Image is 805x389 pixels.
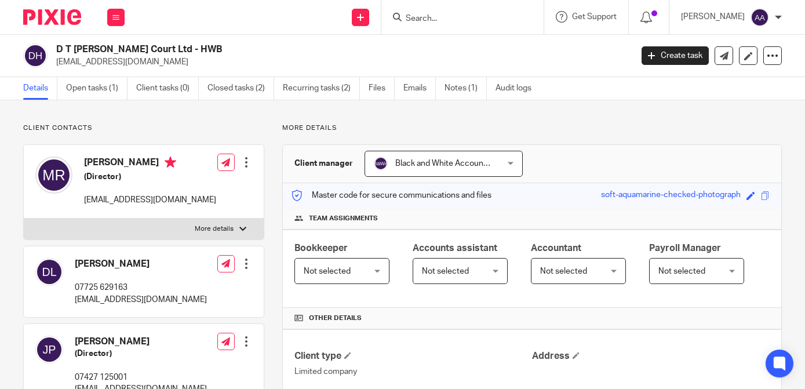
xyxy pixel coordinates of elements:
h4: Client type [294,350,532,362]
p: Limited company [294,366,532,377]
span: Payroll Manager [649,243,721,253]
a: Recurring tasks (2) [283,77,360,100]
p: 07427 125001 [75,372,207,383]
span: Team assignments [309,214,378,223]
span: Get Support [572,13,617,21]
a: Closed tasks (2) [207,77,274,100]
img: svg%3E [751,8,769,27]
h5: (Director) [84,171,216,183]
img: svg%3E [374,157,388,170]
h4: Address [532,350,770,362]
a: Emails [403,77,436,100]
span: Accountant [531,243,581,253]
img: svg%3E [23,43,48,68]
a: Client tasks (0) [136,77,199,100]
i: Primary [165,157,176,168]
h5: (Director) [75,348,207,359]
a: Create task [642,46,709,65]
p: More details [195,224,234,234]
a: Details [23,77,57,100]
p: Master code for secure communications and files [292,190,491,201]
p: [EMAIL_ADDRESS][DOMAIN_NAME] [84,194,216,206]
input: Search [405,14,509,24]
span: Not selected [304,267,351,275]
span: Not selected [540,267,587,275]
img: svg%3E [35,336,63,363]
img: svg%3E [35,258,63,286]
p: [PERSON_NAME] [681,11,745,23]
a: Files [369,77,395,100]
p: [EMAIL_ADDRESS][DOMAIN_NAME] [75,294,207,306]
a: Open tasks (1) [66,77,128,100]
img: svg%3E [35,157,72,194]
p: Client contacts [23,123,264,133]
span: Not selected [658,267,705,275]
span: Not selected [422,267,469,275]
a: Audit logs [496,77,540,100]
p: More details [282,123,782,133]
a: Notes (1) [445,77,487,100]
span: Bookkeeper [294,243,348,253]
div: soft-aquamarine-checked-photograph [601,189,741,202]
span: Other details [309,314,362,323]
h3: Client manager [294,158,353,169]
h4: [PERSON_NAME] [84,157,216,171]
h4: [PERSON_NAME] [75,258,207,270]
h4: [PERSON_NAME] [75,336,207,348]
h2: D T [PERSON_NAME] Court Ltd - HWB [56,43,511,56]
p: 07725 629163 [75,282,207,293]
img: Pixie [23,9,81,25]
p: [EMAIL_ADDRESS][DOMAIN_NAME] [56,56,624,68]
span: Accounts assistant [413,243,497,253]
span: Black and White Accounting [395,159,497,168]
